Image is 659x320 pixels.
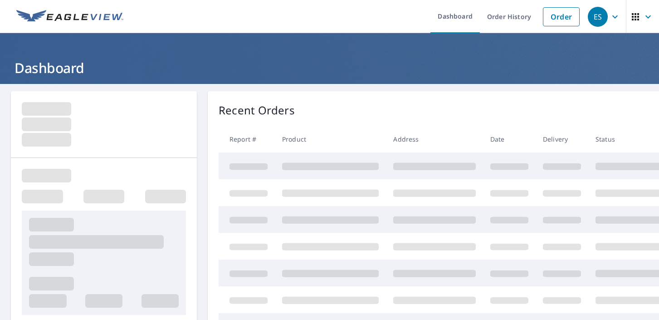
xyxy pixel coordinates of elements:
[219,102,295,118] p: Recent Orders
[275,126,386,153] th: Product
[219,126,275,153] th: Report #
[483,126,536,153] th: Date
[386,126,483,153] th: Address
[543,7,580,26] a: Order
[16,10,123,24] img: EV Logo
[536,126,588,153] th: Delivery
[588,7,608,27] div: ES
[11,59,648,77] h1: Dashboard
